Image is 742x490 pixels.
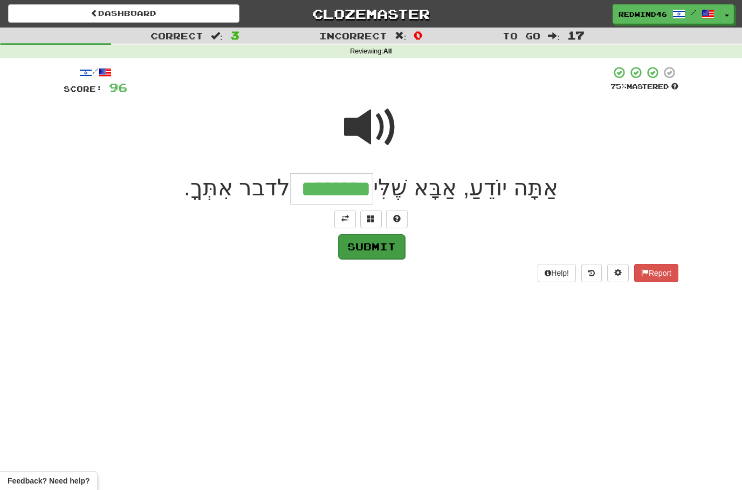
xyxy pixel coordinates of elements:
[383,47,392,55] strong: All
[548,31,560,40] span: :
[395,31,407,40] span: :
[538,264,576,282] button: Help!
[211,31,223,40] span: :
[184,175,290,200] span: לדבר אִתְּךָ.
[634,264,678,282] button: Report
[386,210,408,228] button: Single letter hint - you only get 1 per sentence and score half the points! alt+h
[8,4,239,23] a: Dashboard
[150,30,203,41] span: Correct
[360,210,382,228] button: Switch sentence to multiple choice alt+p
[613,4,720,24] a: RedWind46 /
[581,264,602,282] button: Round history (alt+y)
[338,234,405,259] button: Submit
[319,30,387,41] span: Incorrect
[334,210,356,228] button: Toggle translation (alt+t)
[230,29,239,42] span: 3
[567,29,585,42] span: 17
[610,82,627,91] span: 75 %
[619,9,667,19] span: RedWind46
[8,475,90,486] span: Open feedback widget
[64,66,127,79] div: /
[256,4,487,23] a: Clozemaster
[610,82,678,92] div: Mastered
[109,80,127,94] span: 96
[691,9,696,16] span: /
[503,30,540,41] span: To go
[64,84,102,93] span: Score:
[414,29,423,42] span: 0
[373,175,558,200] span: אַתָּה יוֹדֵעַ, אַבָּא שֶׁלִּי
